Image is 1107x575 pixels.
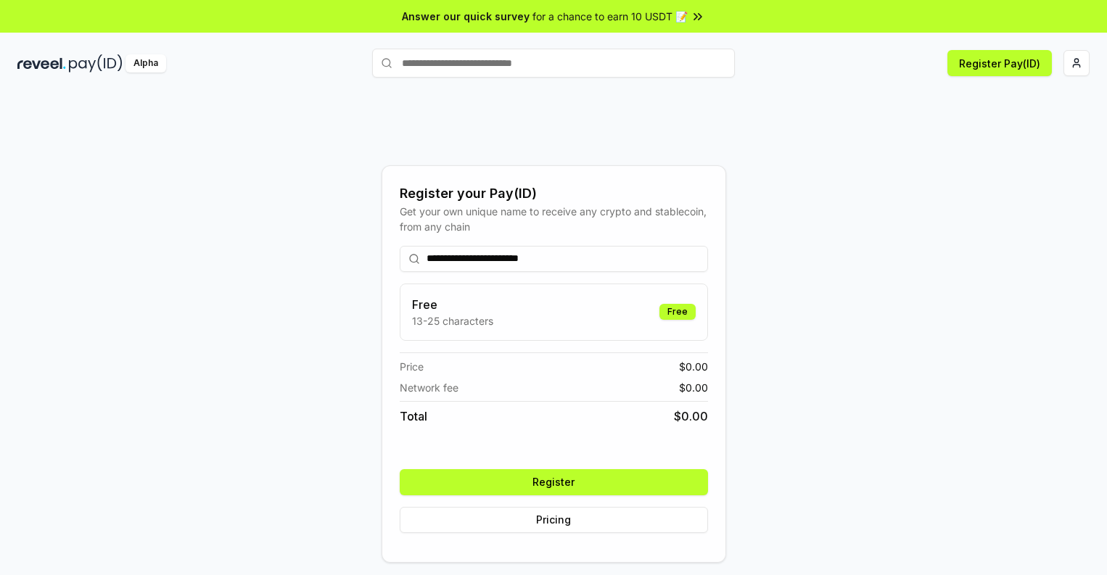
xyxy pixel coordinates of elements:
[400,380,458,395] span: Network fee
[17,54,66,73] img: reveel_dark
[412,296,493,313] h3: Free
[679,359,708,374] span: $ 0.00
[412,313,493,328] p: 13-25 characters
[532,9,688,24] span: for a chance to earn 10 USDT 📝
[659,304,696,320] div: Free
[400,507,708,533] button: Pricing
[947,50,1052,76] button: Register Pay(ID)
[679,380,708,395] span: $ 0.00
[674,408,708,425] span: $ 0.00
[400,469,708,495] button: Register
[400,204,708,234] div: Get your own unique name to receive any crypto and stablecoin, from any chain
[400,359,424,374] span: Price
[69,54,123,73] img: pay_id
[125,54,166,73] div: Alpha
[402,9,530,24] span: Answer our quick survey
[400,183,708,204] div: Register your Pay(ID)
[400,408,427,425] span: Total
